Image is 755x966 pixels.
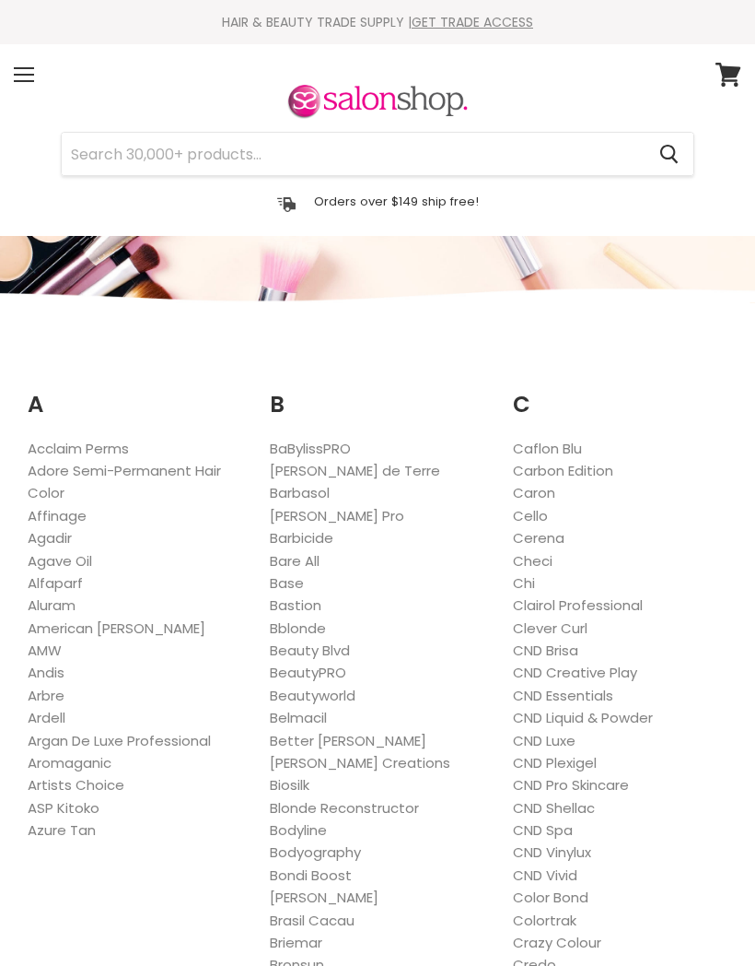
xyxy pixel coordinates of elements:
[28,798,99,818] a: ASP Kitoko
[270,686,355,705] a: Beautyworld
[513,708,653,727] a: CND Liquid & Powder
[513,363,727,423] h2: C
[28,461,221,502] a: Adore Semi-Permanent Hair Color
[28,708,65,727] a: Ardell
[270,439,351,458] a: BaBylissPRO
[270,595,321,615] a: Bastion
[28,528,72,548] a: Agadir
[513,506,548,525] a: Cello
[513,911,576,930] a: Colortrak
[513,842,591,862] a: CND Vinylux
[513,528,564,548] a: Cerena
[28,820,96,840] a: Azure Tan
[270,888,378,907] a: [PERSON_NAME]
[270,573,304,593] a: Base
[513,686,613,705] a: CND Essentials
[270,641,350,660] a: Beauty Blvd
[270,506,404,525] a: [PERSON_NAME] Pro
[28,641,62,660] a: AMW
[513,933,601,952] a: Crazy Colour
[28,363,242,423] h2: A
[513,820,573,840] a: CND Spa
[28,551,92,571] a: Agave Oil
[513,483,555,502] a: Caron
[270,820,327,840] a: Bodyline
[28,731,211,750] a: Argan De Luxe Professional
[28,439,129,458] a: Acclaim Perms
[28,663,64,682] a: Andis
[270,528,333,548] a: Barbicide
[513,551,552,571] a: Checi
[28,573,83,593] a: Alfaparf
[62,133,645,175] input: Search
[270,866,352,885] a: Bondi Boost
[513,461,613,480] a: Carbon Edition
[513,595,643,615] a: Clairol Professional
[270,911,354,930] a: Brasil Cacau
[28,595,75,615] a: Aluram
[270,708,327,727] a: Belmacil
[513,866,577,885] a: CND Vivid
[513,753,597,772] a: CND Plexigel
[28,753,111,772] a: Aromaganic
[270,798,419,818] a: Blonde Reconstructor
[270,933,322,952] a: Briemar
[513,798,595,818] a: CND Shellac
[270,618,326,638] a: Bblonde
[513,439,582,458] a: Caflon Blu
[28,775,124,795] a: Artists Choice
[513,618,587,638] a: Clever Curl
[28,506,87,525] a: Affinage
[270,551,319,571] a: Bare All
[270,775,309,795] a: Biosilk
[645,133,693,175] button: Search
[270,461,440,480] a: [PERSON_NAME] de Terre
[513,888,588,907] a: Color Bond
[513,663,637,682] a: CND Creative Play
[412,13,533,31] a: GET TRADE ACCESS
[61,132,694,176] form: Product
[513,731,575,750] a: CND Luxe
[270,731,426,750] a: Better [PERSON_NAME]
[513,573,535,593] a: Chi
[270,483,330,502] a: Barbasol
[28,686,64,705] a: Arbre
[513,775,629,795] a: CND Pro Skincare
[270,663,346,682] a: BeautyPRO
[270,363,484,423] h2: B
[270,753,450,772] a: [PERSON_NAME] Creations
[314,194,479,209] p: Orders over $149 ship free!
[28,618,205,638] a: American [PERSON_NAME]
[513,641,578,660] a: CND Brisa
[270,842,361,862] a: Bodyography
